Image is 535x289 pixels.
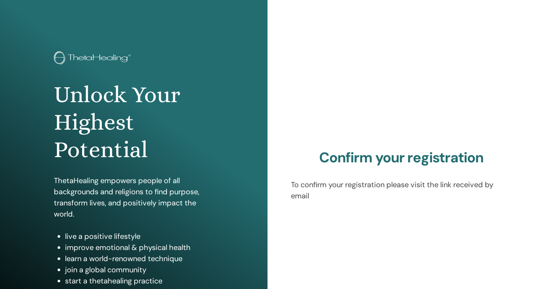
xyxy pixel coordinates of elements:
li: learn a world-renowned technique [65,253,214,264]
li: improve emotional & physical health [65,242,214,253]
h1: Unlock Your Highest Potential [54,81,214,164]
p: To confirm your registration please visit the link received by email [291,179,512,201]
li: join a global community [65,264,214,275]
li: start a thetahealing practice [65,275,214,286]
h2: Confirm your registration [291,149,512,166]
li: live a positive lifestyle [65,231,214,242]
p: ThetaHealing empowers people of all backgrounds and religions to find purpose, transform lives, a... [54,175,214,220]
